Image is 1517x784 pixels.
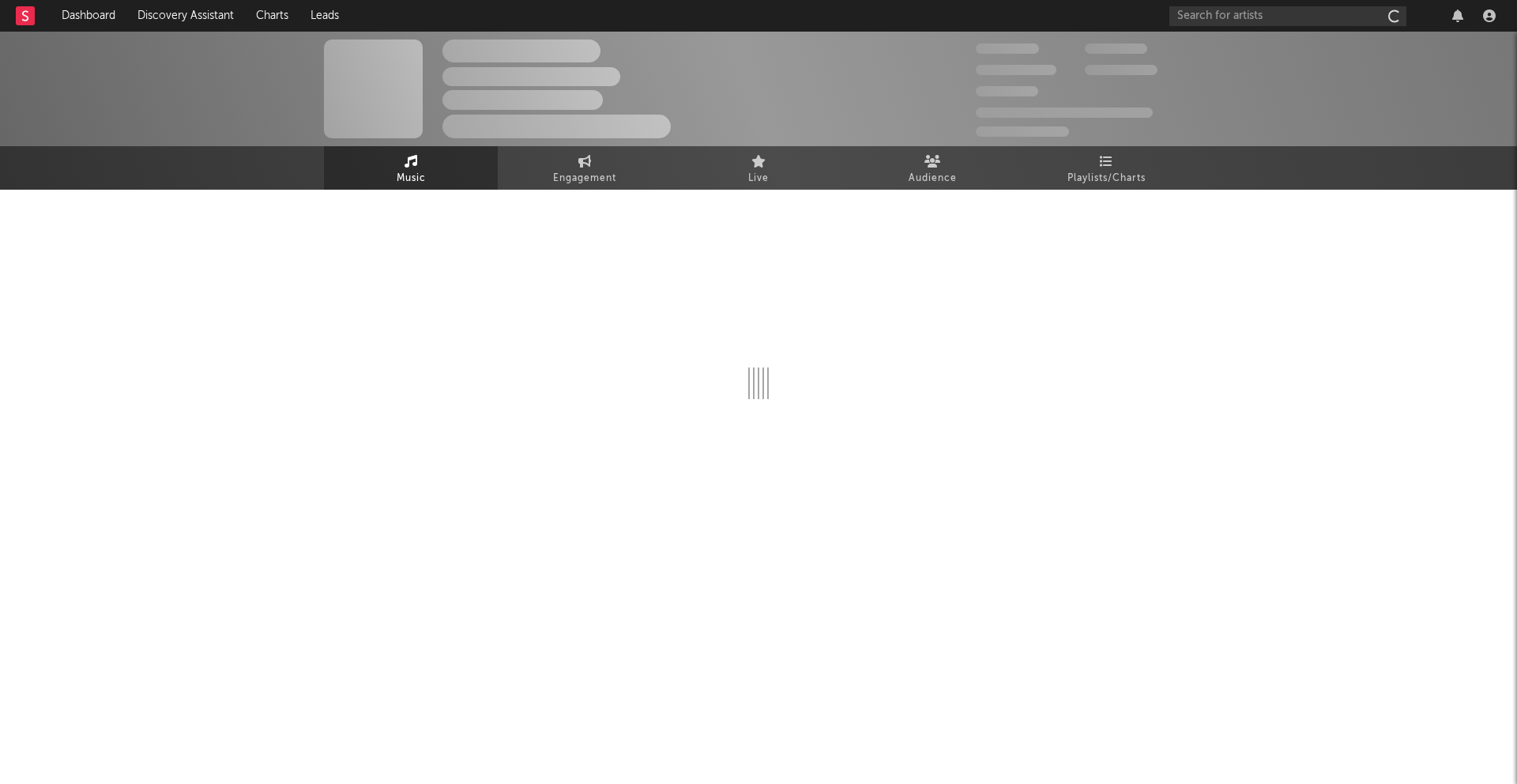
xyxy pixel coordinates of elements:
[397,169,426,188] span: Music
[976,43,1039,54] span: 300,000
[553,169,616,188] span: Engagement
[1085,65,1158,75] span: 1,000,000
[845,146,1019,190] a: Audience
[976,86,1038,96] span: 100,000
[1067,169,1146,188] span: Playlists/Charts
[976,126,1069,137] span: Jump Score: 85.0
[1085,43,1147,54] span: 100,000
[1169,6,1406,26] input: Search for artists
[976,107,1153,118] span: 50,000,000 Monthly Listeners
[324,146,498,190] a: Music
[1019,146,1193,190] a: Playlists/Charts
[498,146,672,190] a: Engagement
[976,65,1056,75] span: 50,000,000
[672,146,845,190] a: Live
[748,169,769,188] span: Live
[909,169,957,188] span: Audience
